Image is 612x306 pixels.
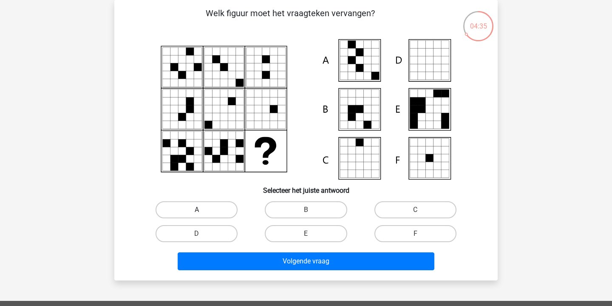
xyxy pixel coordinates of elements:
label: F [374,225,456,242]
label: A [156,201,238,218]
label: B [265,201,347,218]
h6: Selecteer het juiste antwoord [128,180,484,194]
label: E [265,225,347,242]
label: D [156,225,238,242]
button: Volgende vraag [178,252,435,270]
label: C [374,201,456,218]
p: Welk figuur moet het vraagteken vervangen? [128,7,452,32]
div: 04:35 [462,10,494,31]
